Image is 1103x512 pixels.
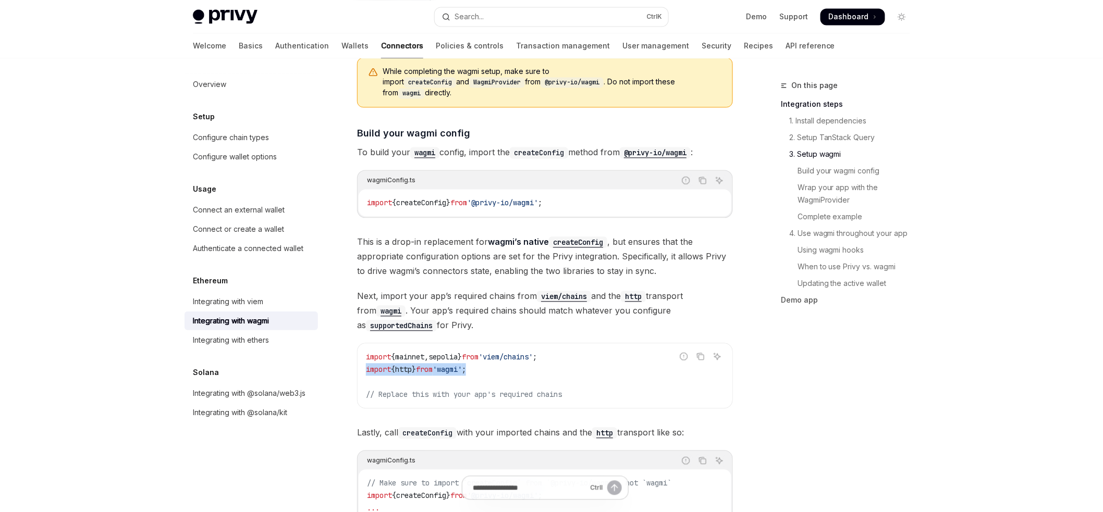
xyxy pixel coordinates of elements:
[781,258,918,275] a: When to use Privy vs. wagmi
[435,7,668,26] button: Open search
[679,173,693,187] button: Report incorrect code
[488,236,607,247] a: wagmi’s nativecreateConfig
[357,289,733,332] span: Next, import your app’s required chains from and the transport from . Your app’s required chains ...
[820,8,885,25] a: Dashboard
[193,131,269,144] div: Configure chain types
[381,33,423,58] a: Connectors
[193,274,228,287] h5: Ethereum
[781,179,918,208] a: Wrap your app with the WagmiProvider
[710,349,724,363] button: Ask AI
[436,33,504,58] a: Policies & controls
[462,365,466,374] span: ;
[193,33,226,58] a: Welcome
[607,480,622,495] button: Send message
[395,365,412,374] span: http
[781,163,918,179] a: Build your wagmi config
[786,33,835,58] a: API reference
[455,10,484,23] div: Search...
[446,198,450,207] span: }
[185,403,318,422] a: Integrating with @solana/kit
[713,454,726,467] button: Ask AI
[193,151,277,163] div: Configure wallet options
[416,365,433,374] span: from
[412,365,416,374] span: }
[404,77,456,88] code: createConfig
[193,406,287,419] div: Integrating with @solana/kit
[537,291,591,301] a: viem/chains
[376,305,406,317] code: wagmi
[367,454,415,467] div: wagmiConfig.ts
[366,352,391,361] span: import
[185,220,318,239] a: Connect or create a wallet
[398,88,425,98] code: wagmi
[450,198,467,207] span: from
[366,365,391,374] span: import
[462,352,479,361] span: from
[696,173,709,187] button: Copy the contents from the code block
[357,425,733,440] span: Lastly, call with your imported chains and the transport like so:
[781,208,918,225] a: Complete example
[410,147,439,157] a: wagmi
[193,295,263,308] div: Integrating with viem
[781,225,918,242] a: 4. Use wagmi throughout your app
[185,239,318,258] a: Authenticate a connected wallet
[366,320,437,331] code: supportedChains
[396,198,446,207] span: createConfig
[185,311,318,330] a: Integrating with wagmi
[424,352,428,361] span: ,
[746,11,767,22] a: Demo
[702,33,731,58] a: Security
[779,11,808,22] a: Support
[510,147,568,158] code: createConfig
[376,305,406,316] a: wagmi
[391,365,395,374] span: {
[592,427,617,439] code: http
[744,33,773,58] a: Recipes
[679,454,693,467] button: Report incorrect code
[473,476,586,499] input: Ask a question...
[781,242,918,258] a: Using wagmi hooks
[383,66,722,98] span: While completing the wagmi setup, make sure to import and from . Do not import these from directly.
[592,427,617,438] a: http
[646,13,662,21] span: Ctrl K
[781,275,918,292] a: Updating the active wallet
[479,352,533,361] span: 'viem/chains'
[395,352,424,361] span: mainnet
[398,427,457,439] code: createConfig
[781,113,918,129] a: 1. Install dependencies
[193,9,258,24] img: light logo
[391,352,395,361] span: {
[696,454,709,467] button: Copy the contents from the code block
[541,77,604,88] code: @privy-io/wagmi
[713,173,726,187] button: Ask AI
[357,126,470,140] span: Build your wagmi config
[366,320,437,330] a: supportedChains
[193,334,269,346] div: Integrating with ethers
[621,291,646,302] code: http
[677,349,691,363] button: Report incorrect code
[458,352,462,361] span: }
[781,96,918,113] a: Integration steps
[781,129,918,146] a: 2. Setup TanStack Query
[694,349,707,363] button: Copy the contents from the code block
[791,79,838,92] span: On this page
[538,198,542,207] span: ;
[185,292,318,311] a: Integrating with viem
[781,146,918,163] a: 3. Setup wagmi
[829,11,869,22] span: Dashboard
[433,365,462,374] span: 'wagmi'
[193,204,285,216] div: Connect an external wallet
[193,387,305,399] div: Integrating with @solana/web3.js
[193,315,269,327] div: Integrating with wagmi
[357,145,733,159] span: To build your config, import the method from :
[410,147,439,158] code: wagmi
[341,33,369,58] a: Wallets
[185,147,318,166] a: Configure wallet options
[185,331,318,349] a: Integrating with ethers
[193,78,226,91] div: Overview
[367,173,415,187] div: wagmiConfig.ts
[193,110,215,123] h5: Setup
[357,234,733,278] span: This is a drop-in replacement for , but ensures that the appropriate configuration options are se...
[368,67,378,78] svg: Warning
[275,33,329,58] a: Authentication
